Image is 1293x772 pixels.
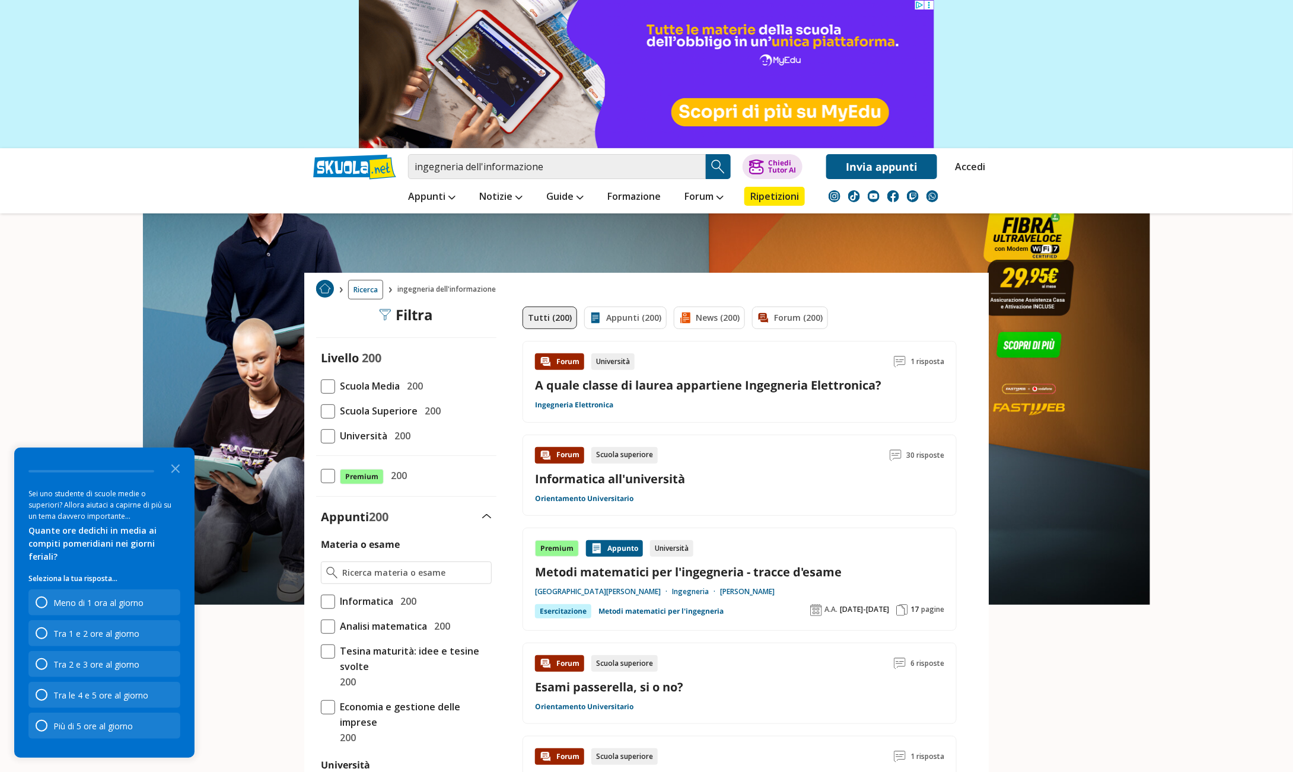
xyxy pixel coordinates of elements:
div: Premium [535,540,579,557]
img: Forum filtro contenuto [757,312,769,324]
button: Search Button [706,154,731,179]
img: Pagine [896,604,908,616]
a: Tutti (200) [523,307,577,329]
a: Notizie [476,187,526,208]
img: WhatsApp [926,190,938,202]
span: Scuola Superiore [335,403,418,419]
a: Ripetizioni [744,187,805,206]
div: Tra 2 e 3 ore al giorno [53,659,139,670]
div: Università [591,353,635,370]
span: 6 risposte [910,655,944,672]
img: Commenti lettura [890,449,902,461]
input: Ricerca materia o esame [342,567,486,579]
a: Accedi [955,154,980,179]
span: 1 risposta [910,748,944,765]
div: Appunto [586,540,643,557]
div: Tra 1 e 2 ore al giorno [28,620,180,646]
img: Apri e chiudi sezione [482,514,492,519]
img: Filtra filtri mobile [380,309,391,321]
img: Forum contenuto [540,449,552,461]
span: Università [335,428,387,444]
span: 200 [420,403,441,419]
a: A quale classe di laurea appartiene Ingegneria Elettronica? [535,377,881,393]
span: [DATE]-[DATE] [840,605,889,614]
div: Tra 1 e 2 ore al giorno [53,628,139,639]
a: Orientamento Universitario [535,702,633,712]
a: Formazione [604,187,664,208]
img: Anno accademico [810,604,822,616]
span: 200 [429,618,450,634]
img: Home [316,280,334,298]
span: 200 [369,509,388,525]
div: Forum [535,748,584,765]
a: Orientamento Universitario [535,494,633,503]
span: 1 risposta [910,353,944,370]
span: ingegneria dell'informazione [397,280,501,299]
p: Seleziona la tua risposta... [28,573,180,585]
a: Appunti (200) [584,307,667,329]
div: Tra le 4 e 5 ore al giorno [28,682,180,708]
div: Tra le 4 e 5 ore al giorno [53,690,148,701]
a: Informatica all'università [535,471,685,487]
div: Scuola superiore [591,447,658,464]
div: Chiedi Tutor AI [768,159,796,174]
div: Meno di 1 ora al giorno [53,597,144,608]
div: Più di 5 ore al giorno [28,713,180,739]
a: [PERSON_NAME] [720,587,775,596]
div: Esercitazione [535,604,591,618]
div: Scuola superiore [591,748,658,765]
span: 200 [402,378,423,394]
span: 200 [335,674,356,690]
img: Commenti lettura [894,658,906,669]
img: tiktok [848,190,860,202]
a: Home [316,280,334,299]
a: Ingegneria Elettronica [535,400,613,410]
span: 200 [335,730,356,745]
img: instagram [829,190,840,202]
span: pagine [921,605,944,614]
div: Tra 2 e 3 ore al giorno [28,651,180,677]
div: Filtra [380,307,434,323]
img: Commenti lettura [894,356,906,368]
a: Forum (200) [752,307,828,329]
label: Materia o esame [321,538,400,551]
a: Metodi matematici per l'ingegneria - tracce d'esame [535,564,944,580]
img: Forum contenuto [540,751,552,763]
span: Premium [340,469,384,484]
a: Esami passerella, si o no? [535,679,683,695]
div: Scuola superiore [591,655,658,672]
img: Forum contenuto [540,658,552,669]
div: Sei uno studente di scuole medie o superiori? Allora aiutaci a capirne di più su un tema davvero ... [28,488,180,522]
div: Meno di 1 ora al giorno [28,589,180,615]
a: [GEOGRAPHIC_DATA][PERSON_NAME] [535,587,672,596]
span: 200 [386,468,407,483]
span: Tesina maturità: idee e tesine svolte [335,643,492,674]
a: Metodi matematici per l'ingegneria [598,604,724,618]
span: 200 [396,594,416,609]
img: Appunti filtro contenuto [590,312,601,324]
button: Close the survey [164,456,187,480]
img: Appunti contenuto [591,543,603,554]
div: Più di 5 ore al giorno [53,720,133,732]
img: Ricerca materia o esame [326,567,337,579]
input: Cerca appunti, riassunti o versioni [408,154,706,179]
div: Survey [14,448,195,758]
a: Invia appunti [826,154,937,179]
span: Economia e gestione delle imprese [335,699,492,730]
div: Forum [535,655,584,672]
a: Guide [543,187,587,208]
button: ChiediTutor AI [743,154,802,179]
label: Livello [321,350,359,366]
span: Scuola Media [335,378,400,394]
img: News filtro contenuto [679,312,691,324]
span: 200 [390,428,410,444]
a: Appunti [405,187,458,208]
img: Forum contenuto [540,356,552,368]
span: A.A. [824,605,837,614]
span: Informatica [335,594,393,609]
a: Ingegneria [672,587,720,596]
a: Ricerca [348,280,383,299]
span: Analisi matematica [335,618,427,634]
img: youtube [868,190,880,202]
